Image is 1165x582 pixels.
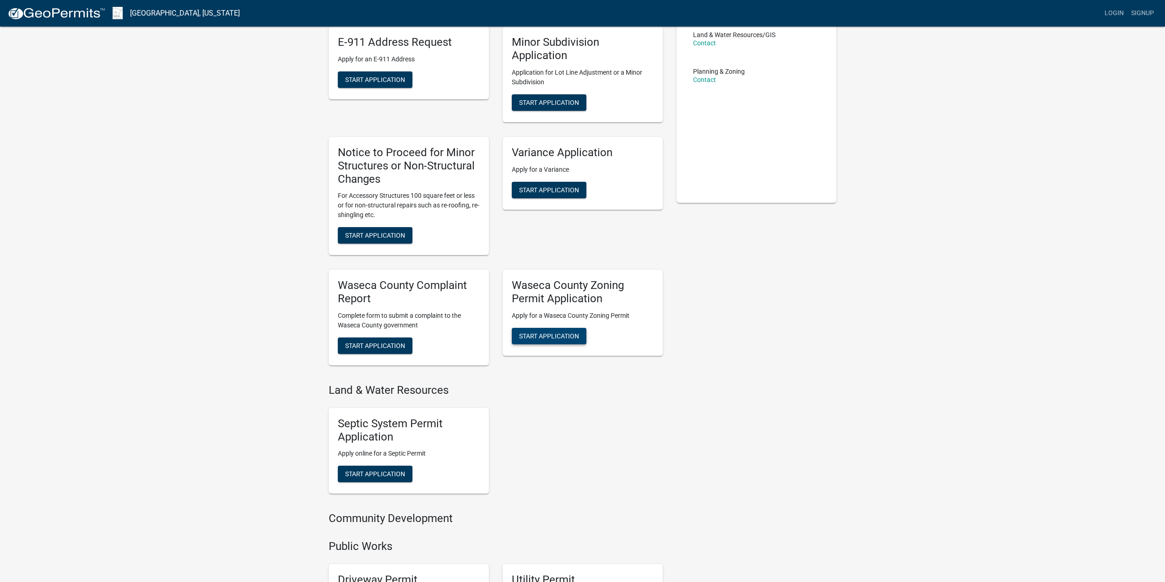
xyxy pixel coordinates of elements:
[512,311,654,321] p: Apply for a Waseca County Zoning Permit
[338,227,412,244] button: Start Application
[512,165,654,174] p: Apply for a Variance
[329,384,663,397] h4: Land & Water Resources
[130,5,240,21] a: [GEOGRAPHIC_DATA], [US_STATE]
[329,512,663,525] h4: Community Development
[338,54,480,64] p: Apply for an E-911 Address
[338,279,480,305] h5: Waseca County Complaint Report
[512,68,654,87] p: Application for Lot Line Adjustment or a Minor Subdivision
[345,342,405,349] span: Start Application
[329,540,663,553] h4: Public Works
[693,76,716,83] a: Contact
[338,311,480,330] p: Complete form to submit a complaint to the Waseca County government
[693,32,775,38] p: Land & Water Resources/GIS
[338,417,480,444] h5: Septic System Permit Application
[338,146,480,185] h5: Notice to Proceed for Minor Structures or Non-Structural Changes
[519,98,579,106] span: Start Application
[512,182,586,198] button: Start Application
[512,279,654,305] h5: Waseca County Zoning Permit Application
[512,36,654,62] h5: Minor Subdivision Application
[338,337,412,354] button: Start Application
[338,466,412,482] button: Start Application
[519,332,579,339] span: Start Application
[113,7,123,19] img: Waseca County, Minnesota
[345,76,405,83] span: Start Application
[345,470,405,478] span: Start Application
[345,232,405,239] span: Start Application
[338,36,480,49] h5: E-911 Address Request
[512,328,586,344] button: Start Application
[512,94,586,111] button: Start Application
[519,186,579,193] span: Start Application
[338,191,480,220] p: For Accessory Structures 100 square feet or less or for non-structural repairs such as re-roofing...
[693,39,716,47] a: Contact
[693,68,745,75] p: Planning & Zoning
[338,449,480,458] p: Apply online for a Septic Permit
[1127,5,1158,22] a: Signup
[512,146,654,159] h5: Variance Application
[1101,5,1127,22] a: Login
[338,71,412,88] button: Start Application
